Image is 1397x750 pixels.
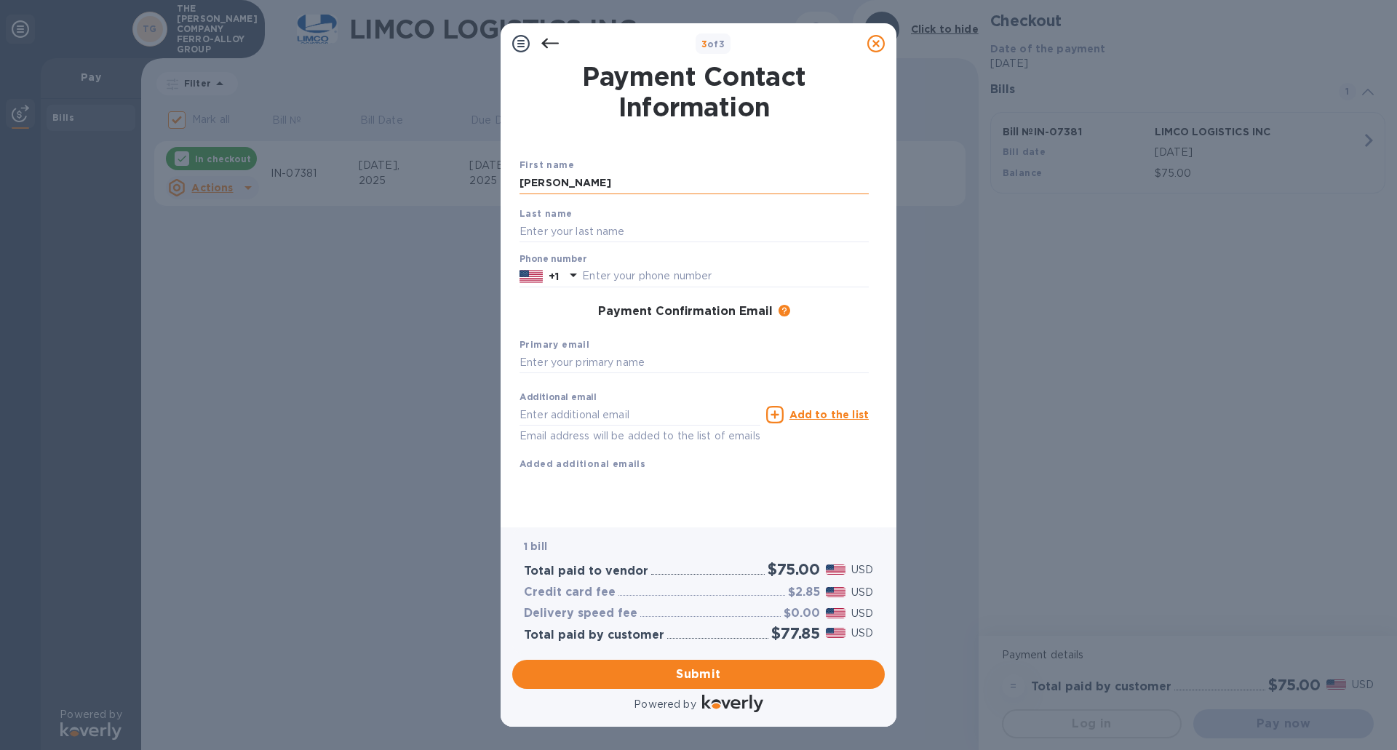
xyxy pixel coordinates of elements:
[520,61,869,122] h1: Payment Contact Information
[524,586,616,599] h3: Credit card fee
[582,266,869,287] input: Enter your phone number
[512,660,885,689] button: Submit
[598,305,773,319] h3: Payment Confirmation Email
[520,428,760,444] p: Email address will be added to the list of emails
[826,628,845,638] img: USD
[524,540,547,552] b: 1 bill
[520,159,574,170] b: First name
[520,394,597,402] label: Additional email
[520,220,869,242] input: Enter your last name
[524,666,873,683] span: Submit
[701,39,725,49] b: of 3
[520,268,543,284] img: US
[851,585,873,600] p: USD
[520,339,589,350] b: Primary email
[768,560,820,578] h2: $75.00
[520,208,573,219] b: Last name
[549,269,559,284] p: +1
[826,587,845,597] img: USD
[851,606,873,621] p: USD
[520,352,869,374] input: Enter your primary name
[851,626,873,641] p: USD
[701,39,707,49] span: 3
[702,695,763,712] img: Logo
[826,608,845,618] img: USD
[826,565,845,575] img: USD
[520,458,645,469] b: Added additional emails
[788,586,820,599] h3: $2.85
[524,607,637,621] h3: Delivery speed fee
[524,629,664,642] h3: Total paid by customer
[520,255,586,264] label: Phone number
[789,409,869,420] u: Add to the list
[520,172,869,194] input: Enter your first name
[634,697,696,712] p: Powered by
[520,404,760,426] input: Enter additional email
[771,624,820,642] h2: $77.85
[851,562,873,578] p: USD
[784,607,820,621] h3: $0.00
[524,565,648,578] h3: Total paid to vendor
